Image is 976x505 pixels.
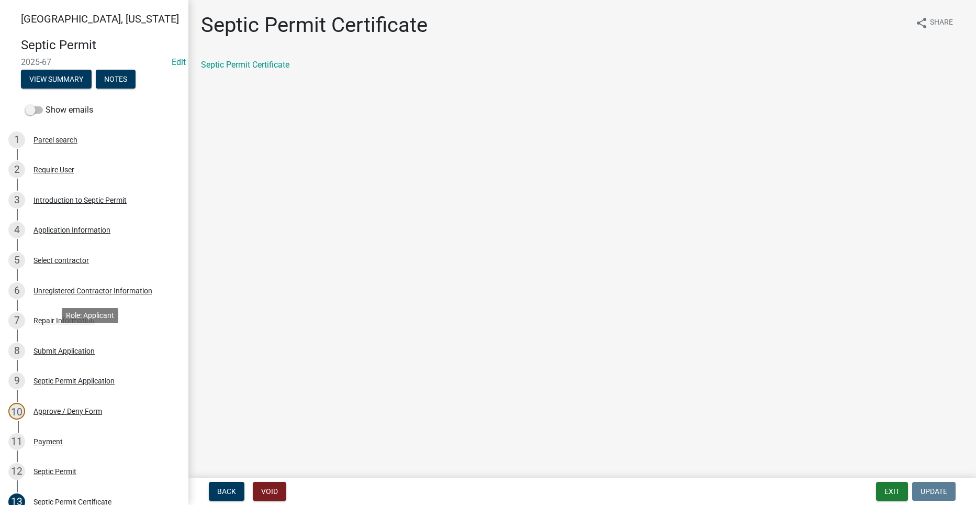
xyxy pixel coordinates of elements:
[921,487,947,496] span: Update
[8,343,25,359] div: 8
[33,438,63,445] div: Payment
[930,17,953,29] span: Share
[62,308,118,323] div: Role: Applicant
[33,196,127,204] div: Introduction to Septic Permit
[21,38,180,53] h4: Septic Permit
[8,131,25,148] div: 1
[25,104,93,116] label: Show emails
[33,257,89,264] div: Select contractor
[8,252,25,269] div: 5
[21,57,167,67] span: 2025-67
[33,136,77,144] div: Parcel search
[21,75,92,84] wm-modal-confirm: Summary
[253,482,286,501] button: Void
[201,60,289,70] a: Septic Permit Certificate
[8,282,25,299] div: 6
[33,408,102,415] div: Approve / Deny Form
[33,287,152,294] div: Unregistered Contractor Information
[8,403,25,420] div: 10
[33,377,115,385] div: Septic Permit Application
[21,70,92,89] button: View Summary
[33,347,95,355] div: Submit Application
[8,433,25,450] div: 11
[8,312,25,329] div: 7
[8,463,25,480] div: 12
[96,75,136,84] wm-modal-confirm: Notes
[21,13,179,25] span: [GEOGRAPHIC_DATA], [US_STATE]
[907,13,961,33] button: shareShare
[33,226,110,234] div: Application Information
[33,166,74,173] div: Require User
[172,57,186,67] a: Edit
[33,468,76,475] div: Septic Permit
[876,482,908,501] button: Exit
[8,192,25,208] div: 3
[96,70,136,89] button: Notes
[915,17,928,29] i: share
[912,482,956,501] button: Update
[201,13,428,38] h1: Septic Permit Certificate
[172,57,186,67] wm-modal-confirm: Edit Application Number
[33,317,95,324] div: Repair Information
[209,482,244,501] button: Back
[8,161,25,178] div: 2
[217,487,236,496] span: Back
[8,222,25,238] div: 4
[8,372,25,389] div: 9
